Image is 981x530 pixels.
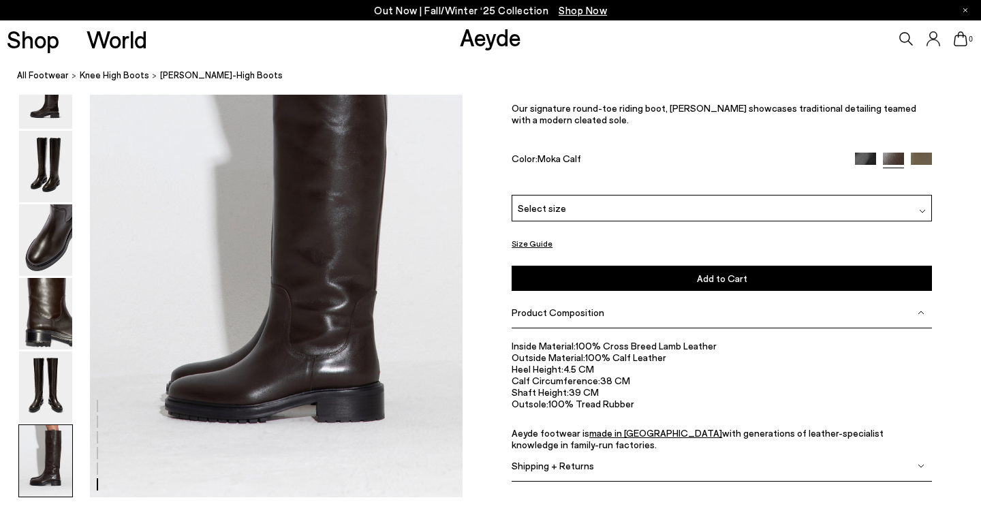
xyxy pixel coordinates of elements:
[512,375,600,387] span: Calf Circumference:
[512,153,841,168] div: Color:
[17,57,981,95] nav: breadcrumb
[19,425,72,497] img: Henry Knee-High Boots - Image 6
[374,2,607,19] p: Out Now | Fall/Winter ‘25 Collection
[460,22,521,51] a: Aeyde
[19,352,72,423] img: Henry Knee-High Boots - Image 5
[918,463,924,469] img: svg%3E
[512,461,594,472] span: Shipping + Returns
[918,309,924,316] img: svg%3E
[512,427,932,450] p: Aeyde footwear is with generations of leather-specialist knowledge in family-run factories.
[559,4,607,16] span: Navigate to /collections/new-in
[512,102,932,125] p: Our signature round-toe riding boot, [PERSON_NAME] showcases traditional detailing teamed with a ...
[512,341,576,352] span: Inside Material:
[512,307,604,319] span: Product Composition
[512,364,932,375] li: 4.5 CM
[919,208,926,215] img: svg%3E
[512,266,932,291] button: Add to Cart
[19,131,72,202] img: Henry Knee-High Boots - Image 2
[19,278,72,349] img: Henry Knee-High Boots - Image 4
[512,399,932,410] li: 100% Tread Rubber
[7,27,59,51] a: Shop
[518,201,566,215] span: Select size
[512,352,932,364] li: 100% Calf Leather
[17,68,69,82] a: All Footwear
[87,27,147,51] a: World
[80,69,149,80] span: knee high boots
[589,427,722,439] a: made in [GEOGRAPHIC_DATA]
[512,364,563,375] span: Heel Height:
[512,235,552,252] button: Size Guide
[512,387,932,399] li: 39 CM
[538,153,581,164] span: Moka Calf
[160,68,283,82] span: [PERSON_NAME]-High Boots
[697,272,747,284] span: Add to Cart
[512,341,932,352] li: 100% Cross Breed Lamb Leather
[954,31,967,46] a: 0
[967,35,974,43] span: 0
[512,399,548,410] span: Outsole:
[512,352,585,364] span: Outside Material:
[19,204,72,276] img: Henry Knee-High Boots - Image 3
[512,387,569,399] span: Shaft Height:
[512,375,932,387] li: 38 CM
[80,68,149,82] a: knee high boots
